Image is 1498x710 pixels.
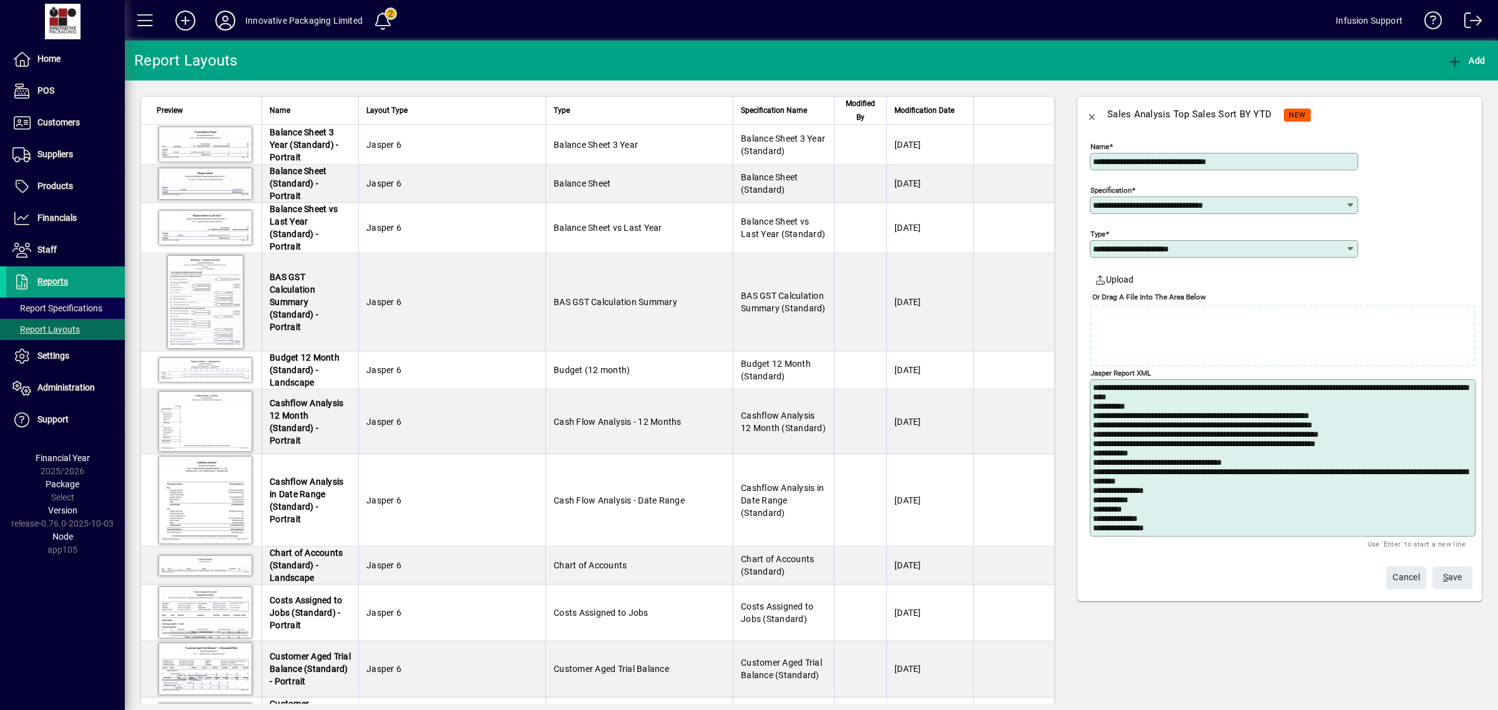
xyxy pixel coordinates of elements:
[270,548,343,583] span: Chart of Accounts (Standard) - Landscape
[741,291,826,313] span: BAS GST Calculation Summary (Standard)
[6,44,125,75] a: Home
[741,601,813,624] span: Costs Assigned to Jobs (Standard)
[886,351,973,389] td: [DATE]
[741,172,798,195] span: Balance Sheet (Standard)
[886,641,973,698] td: [DATE]
[46,479,79,489] span: Package
[1107,104,1271,124] div: Sales Analysis Top Sales Sort BY YTD
[1289,111,1306,119] span: NEW
[554,495,685,505] span: Cash Flow Analysis - Date Range
[270,595,342,630] span: Costs Assigned to Jobs (Standard) - Portrait
[554,417,682,427] span: Cash Flow Analysis - 12 Months
[741,658,822,680] span: Customer Aged Trial Balance (Standard)
[270,477,343,524] span: Cashflow Analysis in Date Range (Standard) - Portrait
[1090,230,1105,238] mat-label: Type
[741,554,814,576] span: Chart of Accounts (Standard)
[1077,99,1107,129] app-page-header-button: Back
[270,398,343,445] span: Cashflow Analysis 12 Month (Standard) - Portrait
[554,178,610,188] span: Balance Sheet
[270,104,290,117] span: Name
[1432,567,1472,589] button: Save
[37,276,68,286] span: Reports
[554,365,630,375] span: Budget (12 month)
[270,127,338,162] span: Balance Sheet 3 Year (Standard) - Portrait
[741,104,826,117] div: Specification Name
[886,165,973,203] td: [DATE]
[366,417,401,427] span: Jasper 6
[270,651,351,686] span: Customer Aged Trial Balance (Standard) - Portrait
[886,125,973,165] td: [DATE]
[886,389,973,454] td: [DATE]
[12,303,102,313] span: Report Specifications
[6,372,125,404] a: Administration
[270,166,326,201] span: Balance Sheet (Standard) - Portrait
[366,365,401,375] span: Jasper 6
[165,9,205,32] button: Add
[894,104,966,117] div: Modification Date
[366,664,401,674] span: Jasper 6
[554,560,627,570] span: Chart of Accounts
[366,495,401,505] span: Jasper 6
[270,104,351,117] div: Name
[554,223,662,233] span: Balance Sheet vs Last Year
[6,203,125,234] a: Financials
[270,272,318,332] span: BAS GST Calculation Summary (Standard) - Portrait
[6,319,125,340] a: Report Layouts
[741,359,811,381] span: Budget 12 Month (Standard)
[37,85,54,95] span: POS
[6,298,125,319] a: Report Specifications
[366,104,538,117] div: Layout Type
[6,75,125,107] a: POS
[1393,567,1420,588] span: Cancel
[48,505,77,515] span: Version
[1090,268,1138,291] button: Upload
[1443,572,1448,582] span: S
[554,608,649,618] span: Costs Assigned to Jobs
[741,216,825,239] span: Balance Sheet vs Last Year (Standard)
[366,178,401,188] span: Jasper 6
[886,203,973,253] td: [DATE]
[6,404,125,435] a: Support
[12,324,80,334] span: Report Layouts
[37,351,69,361] span: Settings
[1444,49,1488,72] button: Add
[1415,2,1442,43] a: Knowledge Base
[1443,567,1462,588] span: ave
[37,117,80,127] span: Customers
[554,140,638,150] span: Balance Sheet 3 Year
[554,664,669,674] span: Customer Aged Trial Balance
[6,235,125,266] a: Staff
[37,382,95,392] span: Administration
[37,54,61,64] span: Home
[205,9,245,32] button: Profile
[366,560,401,570] span: Jasper 6
[741,134,825,156] span: Balance Sheet 3 Year (Standard)
[741,411,826,433] span: Cashflow Analysis 12 Month (Standard)
[37,149,73,159] span: Suppliers
[366,297,401,307] span: Jasper 6
[1090,186,1132,195] mat-label: Specification
[37,245,57,255] span: Staff
[886,454,973,547] td: [DATE]
[37,414,69,424] span: Support
[554,104,725,117] div: Type
[270,353,340,387] span: Budget 12 Month (Standard) - Landscape
[157,104,183,117] span: Preview
[741,104,807,117] span: Specification Name
[842,97,879,124] span: Modified By
[6,107,125,139] a: Customers
[37,213,77,223] span: Financials
[1455,2,1482,43] a: Logout
[554,297,677,307] span: BAS GST Calculation Summary
[1447,56,1485,66] span: Add
[1386,567,1426,589] button: Cancel
[270,204,338,251] span: Balance Sheet vs Last Year (Standard) - Portrait
[894,104,954,117] span: Modification Date
[366,140,401,150] span: Jasper 6
[6,171,125,202] a: Products
[1095,273,1133,286] span: Upload
[1368,537,1466,551] mat-hint: Use 'Enter' to start a new line
[886,253,973,351] td: [DATE]
[36,453,90,463] span: Financial Year
[366,608,401,618] span: Jasper 6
